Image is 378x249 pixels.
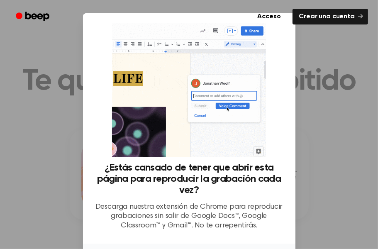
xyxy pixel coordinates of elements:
a: Crear una cuenta [293,9,368,24]
a: Acceso [251,9,288,24]
font: Crear una cuenta [299,13,355,20]
font: ¿Estás cansado de tener que abrir esta página para reproducir la grabación cada vez? [97,163,281,195]
font: Descarga nuestra extensión de Chrome para reproducir grabaciones sin salir de Google Docs™, Googl... [95,203,283,229]
img: Extensión de pitido en acción [112,23,266,157]
a: Bip [10,9,57,25]
font: Acceso [258,13,281,20]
